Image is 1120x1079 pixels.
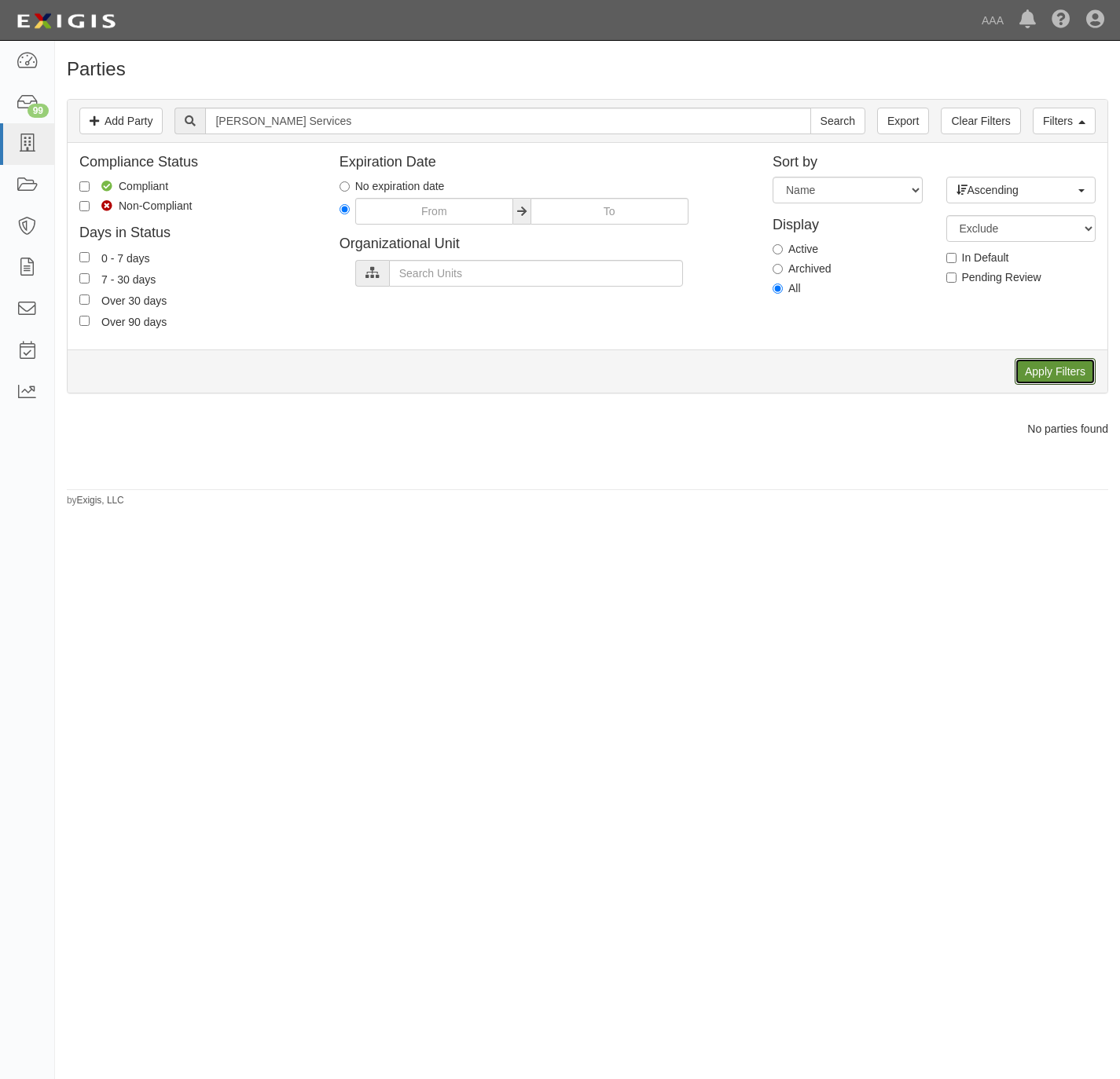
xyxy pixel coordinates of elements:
h1: Parties [67,59,1108,79]
label: Pending Review [946,269,1041,285]
a: Exigis, LLC [77,495,124,506]
input: 0 - 7 days [79,252,90,262]
a: AAA [974,5,1012,36]
input: To [531,198,689,225]
a: Add Party [79,108,163,134]
input: Active [773,244,783,254]
input: Over 30 days [79,294,90,305]
input: Non-Compliant [79,201,90,211]
input: 7 - 30 days [79,273,90,283]
input: No expiration date [340,181,350,192]
label: No expiration date [340,178,445,194]
input: In Default [946,253,957,263]
input: Apply Filters [1015,358,1096,385]
h4: Days in Status [79,225,316,241]
div: 99 [28,104,49,118]
i: Help Center - Complianz [1052,11,1070,30]
div: Over 30 days [101,291,167,309]
a: Filters [1033,108,1096,134]
input: Search [205,108,810,134]
label: Active [773,241,818,257]
h4: Expiration Date [340,155,749,170]
h4: Display [773,211,923,233]
label: All [773,280,801,296]
label: Archived [773,261,831,276]
input: From [355,198,513,225]
a: Export [877,108,929,134]
label: Non-Compliant [79,198,192,214]
img: logo-5460c22ac91f19d4615b14bd174203de0afe785f0fc80cf4dbbc73dc1793850b.png [12,7,120,35]
a: Clear Filters [941,108,1020,134]
h4: Compliance Status [79,155,316,170]
input: All [773,283,783,294]
input: Compliant [79,181,90,192]
div: No parties found [55,421,1120,437]
span: Ascending [957,182,1076,198]
div: 7 - 30 days [101,270,156,287]
input: Over 90 days [79,316,90,326]
label: Compliant [79,178,168,194]
input: Search Units [389,260,683,287]
label: In Default [946,250,1009,265]
small: by [67,494,124,507]
input: Pending Review [946,272,957,283]
div: Over 90 days [101,313,167,330]
input: Archived [773,264,783,274]
div: 0 - 7 days [101,249,149,266]
button: Ascending [946,177,1096,203]
h4: Sort by [773,155,1096,170]
input: Search [810,108,865,134]
h4: Organizational Unit [340,236,749,252]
